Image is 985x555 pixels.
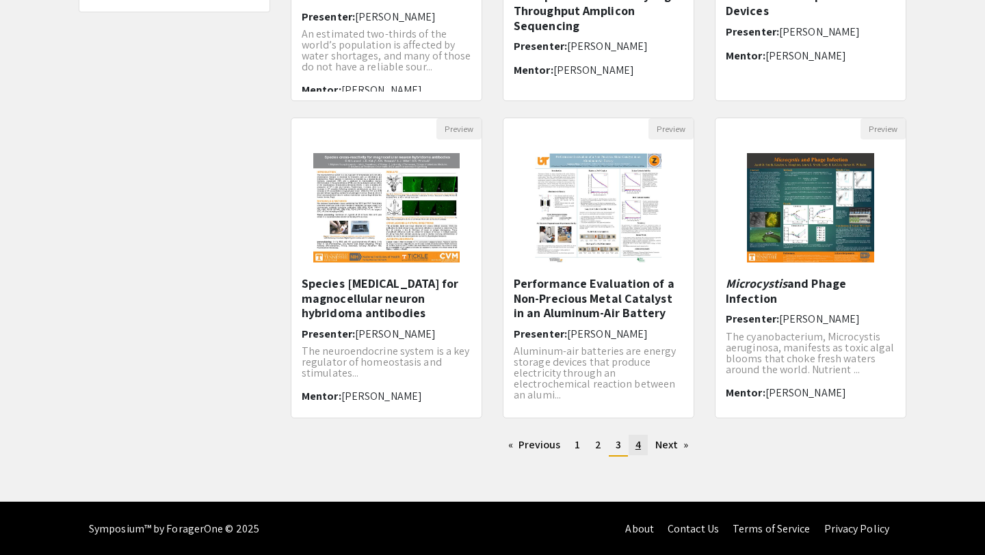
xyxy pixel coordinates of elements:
span: [PERSON_NAME] [355,10,436,24]
span: [PERSON_NAME] [355,327,436,341]
h6: Presenter: [302,10,471,23]
a: Privacy Policy [824,522,889,536]
a: Next page [648,435,696,455]
em: Microcystis [726,275,787,291]
img: <p><strong style="color: black;">Species cross-reactivity for magnocellular neuron hybridoma anti... [300,139,473,276]
span: [PERSON_NAME] [779,312,860,326]
img: <p>Performance Evaluation of a Non-Precious Metal Catalyst in an Aluminum-Air Battery</p><p><br></p> [521,139,677,276]
h5: and Phage Infection [726,276,895,306]
h5: Performance Evaluation of a Non-Precious Metal Catalyst in an Aluminum-Air Battery [514,276,683,321]
h6: Presenter: [726,312,895,325]
span: Mentor: [726,49,765,63]
h6: Presenter: [302,327,471,340]
span: [PERSON_NAME] [553,63,634,77]
img: <p><em>Microcystis </em>and Phage Infection</p> [733,139,889,276]
div: Open Presentation <p><strong style="color: black;">Species cross-reactivity for magnocellular neu... [291,118,482,418]
button: Preview [861,118,906,139]
p: Aluminum-air batteries are energy storage devices that produce electricity through an electrochem... [514,346,683,401]
h6: Presenter: [514,327,683,340]
span: Mentor: [302,389,341,403]
button: Preview [648,118,694,139]
span: Mentor: [302,83,341,97]
h6: Presenter: [514,40,683,53]
div: Open Presentation <p><em>Microcystis </em>and Phage Infection</p> [715,118,906,418]
span: The neuroendocrine system is a key regulator of homeostasis and stimulates... [302,344,469,380]
ul: Pagination [291,435,906,457]
span: Mentor: [726,385,765,400]
a: Contact Us [668,522,719,536]
div: Open Presentation <p>Performance Evaluation of a Non-Precious Metal Catalyst in an Aluminum-Air B... [503,118,694,418]
p: An estimated two-thirds of the world’s population is affected by water shortages, and many of tho... [302,29,471,72]
span: [PERSON_NAME] [765,49,846,63]
a: About [625,522,654,536]
span: [PERSON_NAME] [765,385,846,400]
a: Previous page [501,435,568,455]
span: [PERSON_NAME] [341,389,422,403]
span: 1 [575,437,580,452]
span: 4 [635,437,641,452]
h5: Species [MEDICAL_DATA] for magnocellular neuron hybridoma antibodies [302,276,471,321]
iframe: Chat [10,493,58,545]
span: [PERSON_NAME] [341,83,422,97]
span: [PERSON_NAME] [779,25,860,39]
a: Terms of Service [733,522,811,536]
h6: Presenter: [726,25,895,38]
span: [PERSON_NAME] [567,327,648,341]
button: Preview [436,118,482,139]
span: Mentor: [514,63,553,77]
span: 3 [616,437,621,452]
span: [PERSON_NAME] [567,39,648,53]
p: The cyanobacterium, Microcystis aeruginosa, manifests as toxic algal blooms that choke fresh wate... [726,331,895,375]
span: 2 [595,437,601,452]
